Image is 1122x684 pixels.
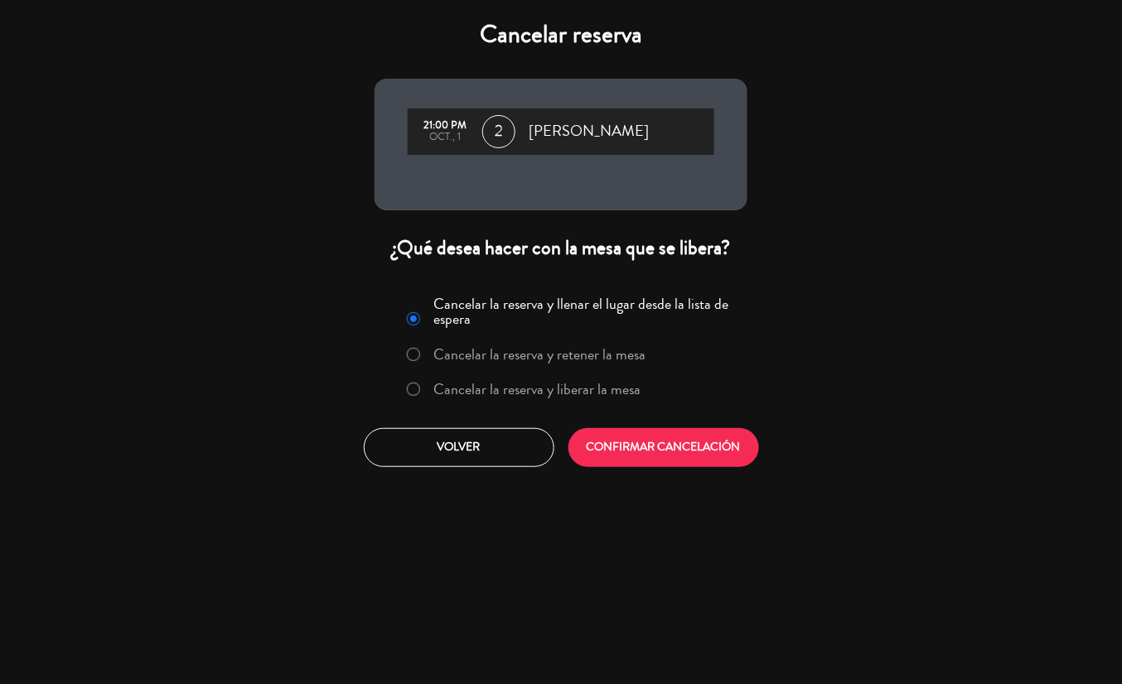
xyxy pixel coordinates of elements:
[416,132,474,143] div: oct., 1
[364,428,554,467] button: Volver
[434,296,738,326] label: Cancelar la reserva y llenar el lugar desde la lista de espera
[482,115,515,148] span: 2
[568,428,759,467] button: CONFIRMAR CANCELACIÓN
[375,235,747,261] div: ¿Qué desea hacer con la mesa que se libera?
[434,347,646,362] label: Cancelar la reserva y retener la mesa
[529,119,649,144] span: [PERSON_NAME]
[416,120,474,132] div: 21:00 PM
[375,20,747,50] h4: Cancelar reserva
[434,382,641,397] label: Cancelar la reserva y liberar la mesa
